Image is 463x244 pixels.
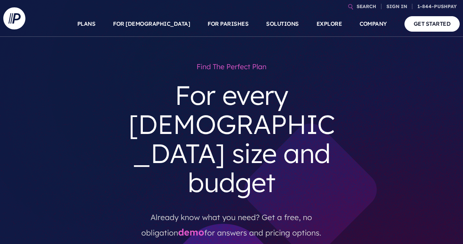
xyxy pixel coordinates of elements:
h1: Find the perfect plan [120,59,343,75]
a: EXPLORE [317,11,342,37]
a: PLANS [77,11,96,37]
a: FOR PARISHES [208,11,248,37]
p: Already know what you need? Get a free, no obligation for answers and pricing options. [126,203,337,241]
a: demo [178,226,204,238]
h3: For every [DEMOGRAPHIC_DATA] size and budget [120,75,343,203]
a: SOLUTIONS [266,11,299,37]
a: COMPANY [360,11,387,37]
a: GET STARTED [404,16,460,31]
a: FOR [DEMOGRAPHIC_DATA] [113,11,190,37]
